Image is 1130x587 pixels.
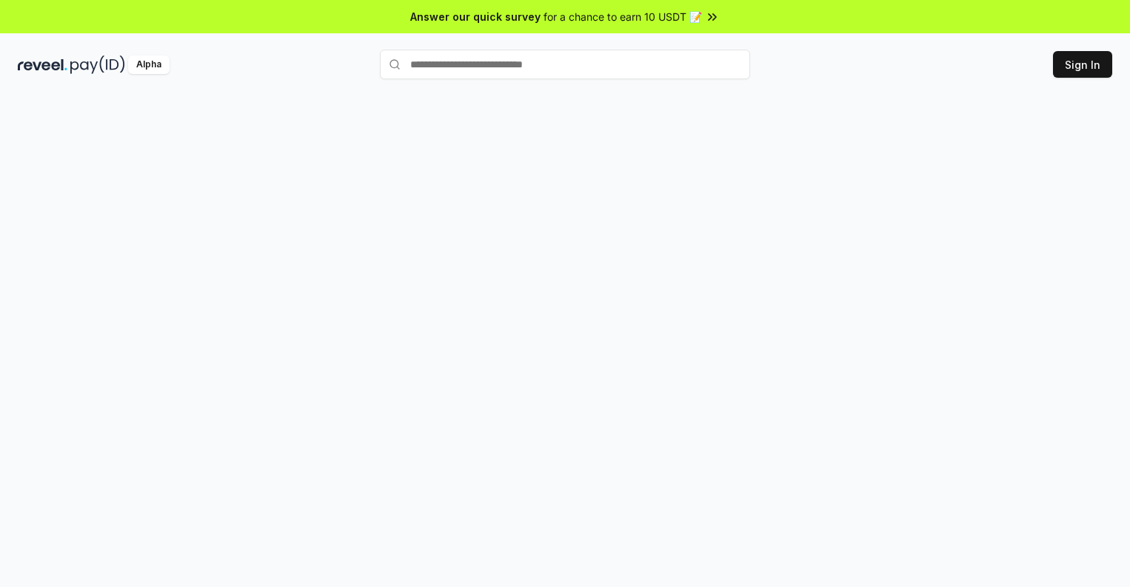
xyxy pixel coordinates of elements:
[410,9,541,24] span: Answer our quick survey
[70,56,125,74] img: pay_id
[544,9,702,24] span: for a chance to earn 10 USDT 📝
[128,56,170,74] div: Alpha
[1053,51,1112,78] button: Sign In
[18,56,67,74] img: reveel_dark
